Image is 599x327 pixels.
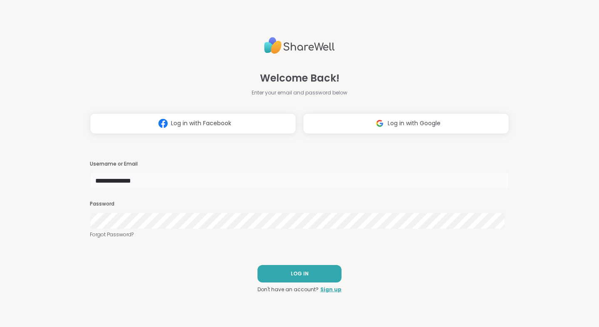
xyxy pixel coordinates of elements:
[171,119,231,128] span: Log in with Facebook
[90,161,509,168] h3: Username or Email
[260,71,339,86] span: Welcome Back!
[257,265,342,282] button: LOG IN
[388,119,441,128] span: Log in with Google
[291,270,309,277] span: LOG IN
[264,34,335,57] img: ShareWell Logo
[320,286,342,293] a: Sign up
[90,231,509,238] a: Forgot Password?
[372,116,388,131] img: ShareWell Logomark
[257,286,319,293] span: Don't have an account?
[90,201,509,208] h3: Password
[90,113,296,134] button: Log in with Facebook
[303,113,509,134] button: Log in with Google
[252,89,347,97] span: Enter your email and password below
[155,116,171,131] img: ShareWell Logomark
